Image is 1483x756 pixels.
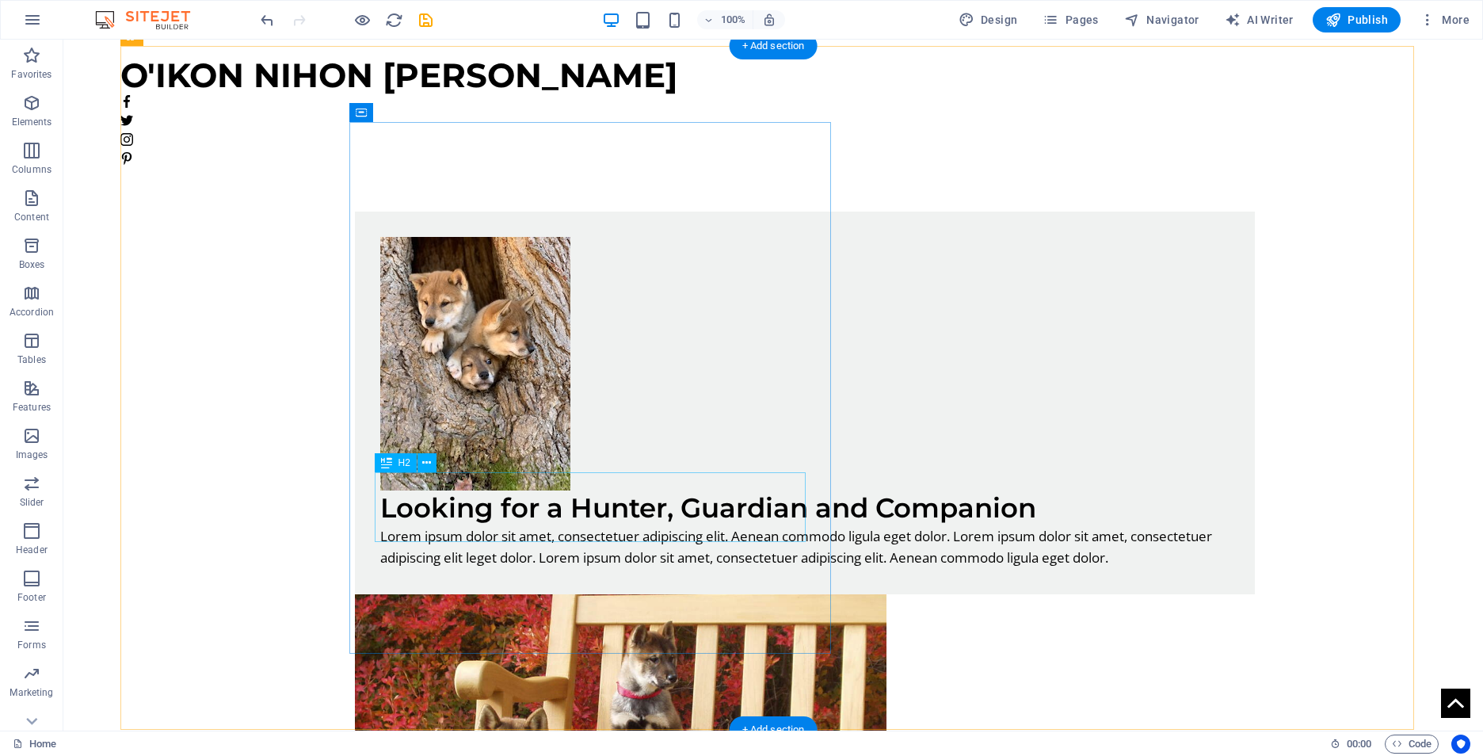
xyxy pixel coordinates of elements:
span: Publish [1325,12,1388,28]
button: Usercentrics [1451,735,1470,754]
span: H2 [398,458,410,468]
i: On resize automatically adjust zoom level to fit chosen device. [762,13,776,27]
p: Elements [12,116,52,128]
p: Features [13,401,51,414]
button: 100% [697,10,753,29]
div: + Add section [730,32,818,59]
a: Click to cancel selection. Double-click to open Pages [13,735,56,754]
p: Columns [12,163,51,176]
h6: 100% [721,10,746,29]
p: Tables [17,353,46,366]
span: Navigator [1124,12,1199,28]
div: + Add section [730,716,818,743]
p: Images [16,449,48,461]
button: Click here to leave preview mode and continue editing [353,10,372,29]
span: 00 00 [1347,735,1371,754]
p: Content [14,211,49,223]
i: Save (Ctrl+S) [417,11,435,29]
span: Pages [1043,12,1098,28]
p: Slider [20,496,44,509]
i: Undo: Change text (Ctrl+Z) [258,11,276,29]
button: More [1413,7,1476,32]
p: Forms [17,639,46,651]
button: undo [257,10,276,29]
button: Pages [1036,7,1104,32]
span: Code [1392,735,1432,754]
button: Code [1385,735,1439,754]
span: More [1420,12,1470,28]
button: Design [952,7,1024,32]
p: Marketing [10,686,53,699]
button: AI Writer [1218,7,1300,32]
button: save [416,10,435,29]
button: Publish [1313,7,1401,32]
p: Footer [17,591,46,604]
button: reload [384,10,403,29]
p: Favorites [11,68,51,81]
span: Design [959,12,1018,28]
span: : [1358,738,1360,750]
p: Accordion [10,306,54,319]
span: AI Writer [1225,12,1294,28]
p: Header [16,544,48,556]
p: Boxes [19,258,45,271]
img: Editor Logo [91,10,210,29]
h6: Session time [1330,735,1372,754]
i: Reload page [385,11,403,29]
button: Navigator [1118,7,1206,32]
